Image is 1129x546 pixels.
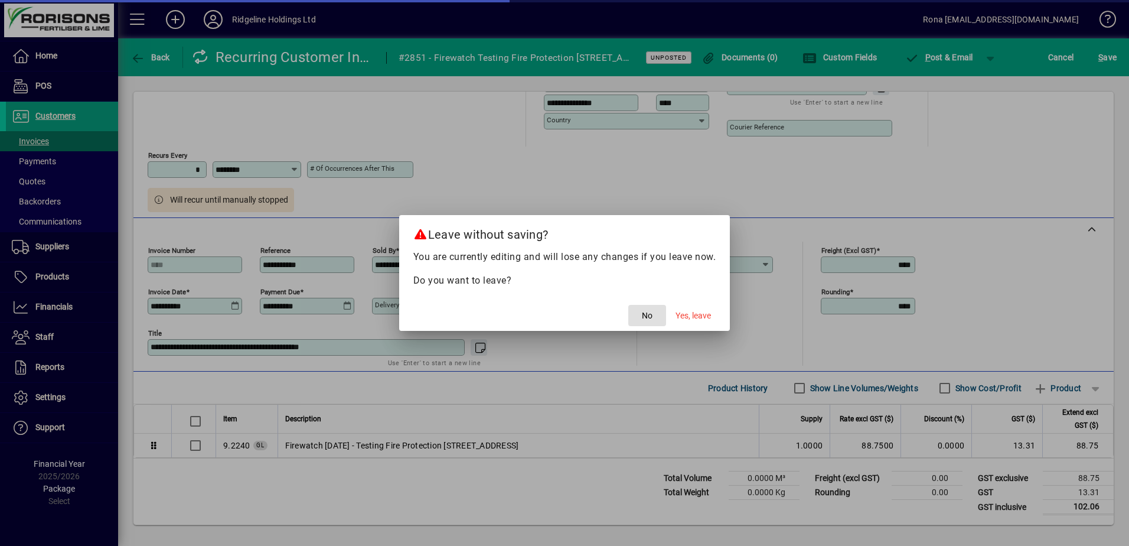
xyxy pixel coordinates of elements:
p: Do you want to leave? [413,274,716,288]
p: You are currently editing and will lose any changes if you leave now. [413,250,716,264]
span: Yes, leave [676,310,711,322]
button: Yes, leave [671,305,716,326]
h2: Leave without saving? [399,215,730,249]
span: No [642,310,652,322]
button: No [628,305,666,326]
